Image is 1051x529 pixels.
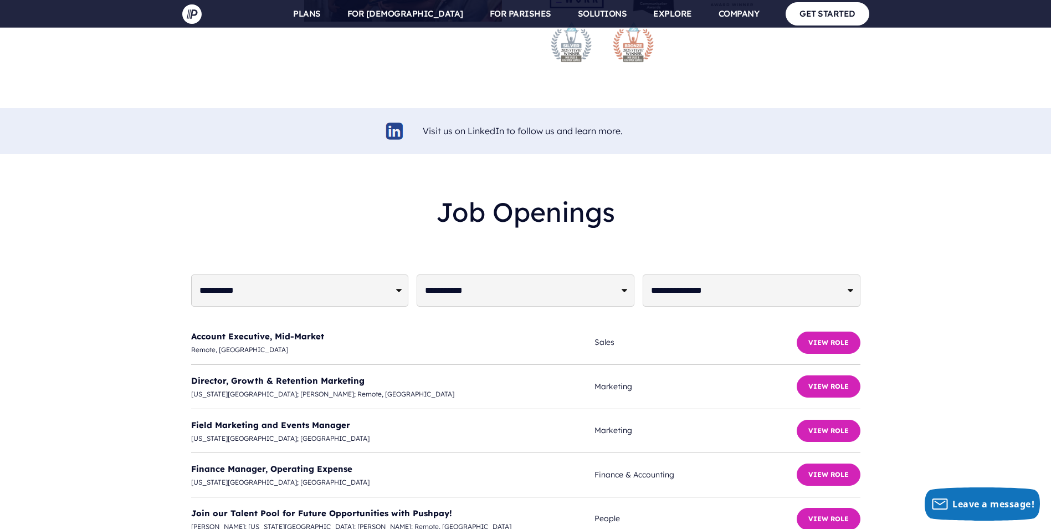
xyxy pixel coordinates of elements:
[952,498,1034,510] span: Leave a message!
[191,476,595,489] span: [US_STATE][GEOGRAPHIC_DATA]; [GEOGRAPHIC_DATA]
[384,121,405,141] img: linkedin-logo
[611,20,655,64] img: stevie-bronze
[797,375,860,398] button: View Role
[191,464,352,474] a: Finance Manager, Operating Expense
[594,512,796,526] span: People
[191,331,324,342] a: Account Executive, Mid-Market
[191,187,860,237] h2: Job Openings
[786,2,869,25] a: GET STARTED
[191,420,350,430] a: Field Marketing and Events Manager
[594,380,796,394] span: Marketing
[594,468,796,482] span: Finance & Accounting
[925,487,1040,521] button: Leave a message!
[797,420,860,442] button: View Role
[191,508,452,518] a: Join our Talent Pool for Future Opportunities with Pushpay!
[191,375,365,386] a: Director, Growth & Retention Marketing
[594,424,796,438] span: Marketing
[797,464,860,486] button: View Role
[191,344,595,356] span: Remote, [GEOGRAPHIC_DATA]
[191,388,595,400] span: [US_STATE][GEOGRAPHIC_DATA]; [PERSON_NAME]; Remote, [GEOGRAPHIC_DATA]
[423,125,623,136] a: Visit us on LinkedIn to follow us and learn more.
[797,332,860,354] button: View Role
[594,335,796,349] span: Sales
[191,433,595,445] span: [US_STATE][GEOGRAPHIC_DATA]; [GEOGRAPHIC_DATA]
[549,20,593,64] img: stevie-silver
